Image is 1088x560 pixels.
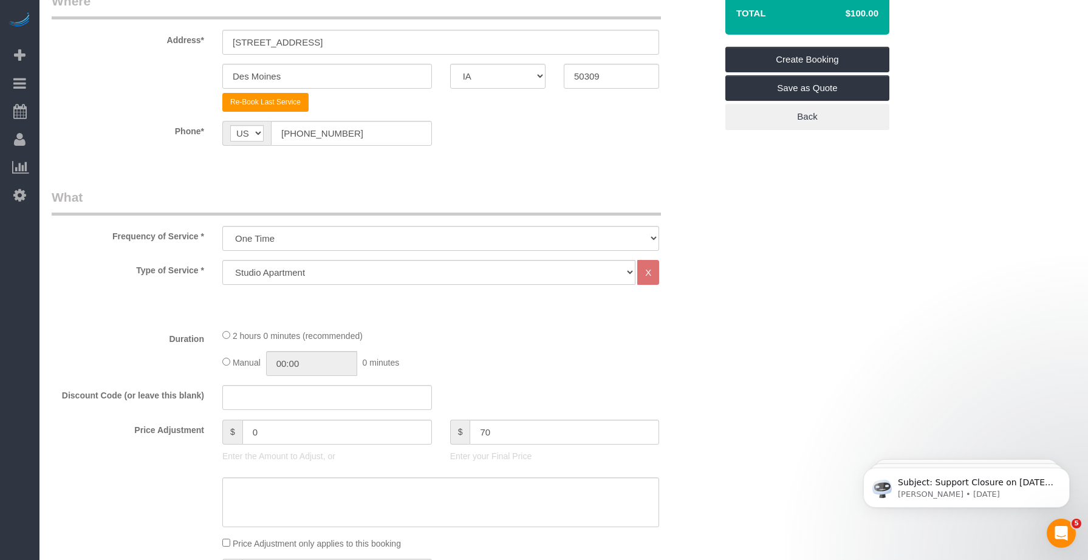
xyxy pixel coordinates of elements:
label: Duration [43,329,213,345]
label: Phone* [43,121,213,137]
span: 5 [1072,519,1081,528]
span: Manual [233,358,261,367]
label: Frequency of Service * [43,226,213,242]
span: $ [222,420,242,445]
img: Automaid Logo [7,12,32,29]
strong: Total [736,8,766,18]
h4: $100.00 [809,9,878,19]
label: Price Adjustment [43,420,213,436]
a: Create Booking [725,47,889,72]
span: Price Adjustment only applies to this booking [233,539,401,548]
legend: What [52,188,661,216]
label: Address* [43,30,213,46]
button: Re-Book Last Service [222,93,309,112]
a: Save as Quote [725,75,889,101]
span: Subject: Support Closure on [DATE] Hey Everyone: Automaid Support will be closed [DATE][DATE] in ... [53,35,208,226]
iframe: Intercom notifications message [845,442,1088,527]
input: final price [470,420,659,445]
input: City* [222,64,432,89]
p: Enter your Final Price [450,450,660,462]
a: Back [725,104,889,129]
p: Message from Ellie, sent 6w ago [53,47,210,58]
label: Discount Code (or leave this blank) [43,385,213,401]
p: Enter the Amount to Adjust, or [222,450,432,462]
span: 2 hours 0 minutes (recommended) [233,331,363,341]
label: Type of Service * [43,260,213,276]
iframe: Intercom live chat [1047,519,1076,548]
input: Zip Code* [564,64,659,89]
span: 0 minutes [363,358,400,367]
span: $ [450,420,470,445]
input: Phone* [271,121,432,146]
